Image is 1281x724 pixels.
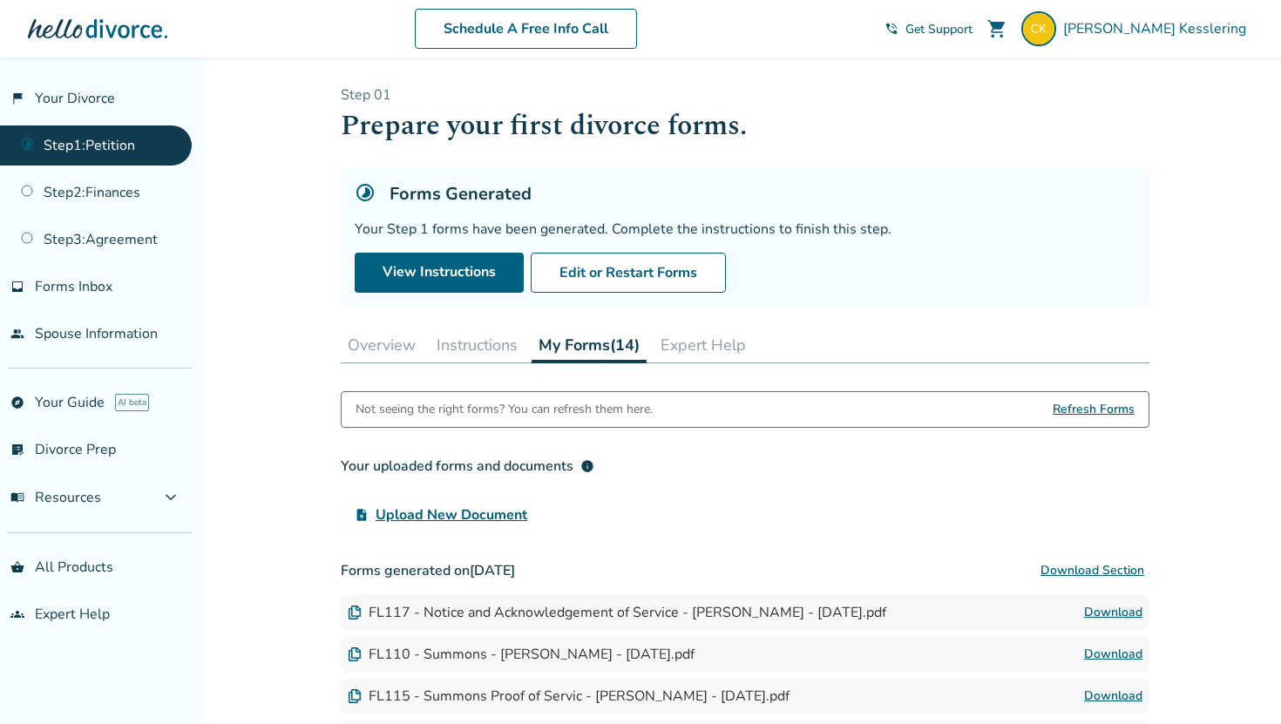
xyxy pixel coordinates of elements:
span: menu_book [10,491,24,504]
div: FL117 - Notice and Acknowledgement of Service - [PERSON_NAME] - [DATE].pdf [348,603,886,622]
span: Forms Inbox [35,277,112,296]
button: My Forms(14) [532,328,647,363]
span: Get Support [905,21,973,37]
a: phone_in_talkGet Support [884,21,973,37]
img: Document [348,606,362,619]
a: Schedule A Free Info Call [415,9,637,49]
h3: Forms generated on [DATE] [341,553,1149,588]
span: expand_more [160,487,181,508]
button: Download Section [1035,553,1149,588]
a: Download [1084,644,1142,665]
span: list_alt_check [10,443,24,457]
span: info [580,459,594,473]
div: Your uploaded forms and documents [341,456,594,477]
span: [PERSON_NAME] Kesslering [1063,19,1253,38]
div: FL110 - Summons - [PERSON_NAME] - [DATE].pdf [348,645,695,664]
button: Overview [341,328,423,362]
button: Expert Help [654,328,753,362]
span: AI beta [115,394,149,411]
span: shopping_cart [986,18,1007,39]
span: phone_in_talk [884,22,898,36]
p: Step 0 1 [341,85,1149,105]
img: Document [348,689,362,703]
a: View Instructions [355,253,524,293]
span: shopping_basket [10,560,24,574]
img: Document [348,647,362,661]
h1: Prepare your first divorce forms. [341,105,1149,147]
span: upload_file [355,508,369,522]
a: Download [1084,686,1142,707]
span: flag_2 [10,91,24,105]
span: Resources [10,488,101,507]
span: explore [10,396,24,409]
span: Upload New Document [376,504,527,525]
span: inbox [10,280,24,294]
div: Your Step 1 forms have been generated. Complete the instructions to finish this step. [355,220,1135,239]
div: Not seeing the right forms? You can refresh them here. [356,392,653,427]
div: FL115 - Summons Proof of Servic - [PERSON_NAME] - [DATE].pdf [348,687,790,706]
span: groups [10,607,24,621]
button: Edit or Restart Forms [531,253,726,293]
button: Instructions [430,328,525,362]
img: charles.kesslering@gmail.com [1021,11,1056,46]
iframe: Chat Widget [1194,640,1281,724]
h5: Forms Generated [390,182,532,206]
a: Download [1084,602,1142,623]
span: people [10,327,24,341]
span: Refresh Forms [1053,392,1135,427]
